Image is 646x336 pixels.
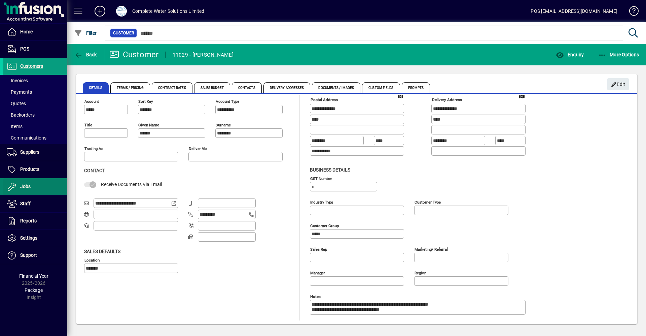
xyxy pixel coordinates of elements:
mat-label: Account Type [216,99,239,104]
span: Business details [310,167,350,173]
a: View on map [395,90,406,101]
span: POS [20,46,29,52]
span: Suppliers [20,149,39,155]
span: Reports [20,218,37,223]
a: Quotes [3,98,67,109]
mat-label: Manager [310,270,325,275]
span: Customers [20,63,43,69]
a: Staff [3,195,67,212]
span: More Options [598,52,639,57]
mat-label: Location [84,257,100,262]
span: Contract Rates [152,82,192,93]
a: Invoices [3,75,67,86]
span: Payments [7,89,32,95]
a: Settings [3,230,67,247]
mat-label: Title [84,123,92,127]
span: Products [20,166,39,172]
span: Invoices [7,78,28,83]
span: Filter [74,30,97,36]
mat-label: Sales rep [310,247,327,251]
button: Edit [607,78,629,90]
span: Sales Budget [194,82,230,93]
span: Financial Year [19,273,48,279]
mat-label: Trading as [84,146,103,151]
div: Complete Water Solutions Limited [132,6,205,17]
span: Home [20,29,33,34]
button: Enquiry [554,49,585,61]
span: Communications [7,135,46,141]
mat-label: Customer group [310,223,339,228]
span: Back [74,52,97,57]
a: Reports [3,213,67,230]
mat-label: GST Number [310,176,332,181]
app-page-header-button: Back [67,49,104,61]
span: Jobs [20,184,31,189]
span: Documents / Images [312,82,360,93]
span: Delivery Addresses [263,82,311,93]
button: Add [89,5,111,17]
a: Home [3,24,67,40]
a: Knowledge Base [624,1,638,23]
span: Backorders [7,112,35,118]
a: Payments [3,86,67,98]
mat-label: Customer type [415,200,441,204]
span: Customer [113,30,134,36]
span: Details [83,82,109,93]
mat-label: Industry type [310,200,333,204]
a: Communications [3,132,67,144]
span: Edit [611,79,625,90]
mat-label: Marketing/ Referral [415,247,448,251]
span: Receive Documents Via Email [101,182,162,187]
a: Backorders [3,109,67,121]
span: Contacts [232,82,262,93]
mat-label: Deliver via [189,146,207,151]
span: Custom Fields [362,82,400,93]
span: Terms / Pricing [110,82,150,93]
button: Profile [111,5,132,17]
span: Contact [84,168,105,173]
span: Quotes [7,101,26,106]
span: Prompts [402,82,430,93]
a: POS [3,41,67,58]
a: Jobs [3,178,67,195]
a: Products [3,161,67,178]
div: 11029 - [PERSON_NAME] [173,50,234,60]
span: Settings [20,235,37,241]
span: Support [20,252,37,258]
span: Package [25,287,43,293]
span: Staff [20,201,31,206]
button: More Options [597,49,641,61]
span: Items [7,124,23,129]
span: Sales defaults [84,249,120,254]
mat-label: Sort key [138,99,153,104]
mat-label: Notes [310,294,321,299]
a: View on map [516,90,527,101]
mat-label: Account [84,99,99,104]
a: Suppliers [3,144,67,161]
mat-label: Surname [216,123,231,127]
div: POS [EMAIL_ADDRESS][DOMAIN_NAME] [531,6,617,17]
a: Support [3,247,67,264]
button: Filter [73,27,99,39]
div: Customer [109,49,159,60]
span: Enquiry [556,52,584,57]
button: Back [73,49,99,61]
mat-label: Given name [138,123,159,127]
a: Items [3,121,67,132]
mat-label: Region [415,270,426,275]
